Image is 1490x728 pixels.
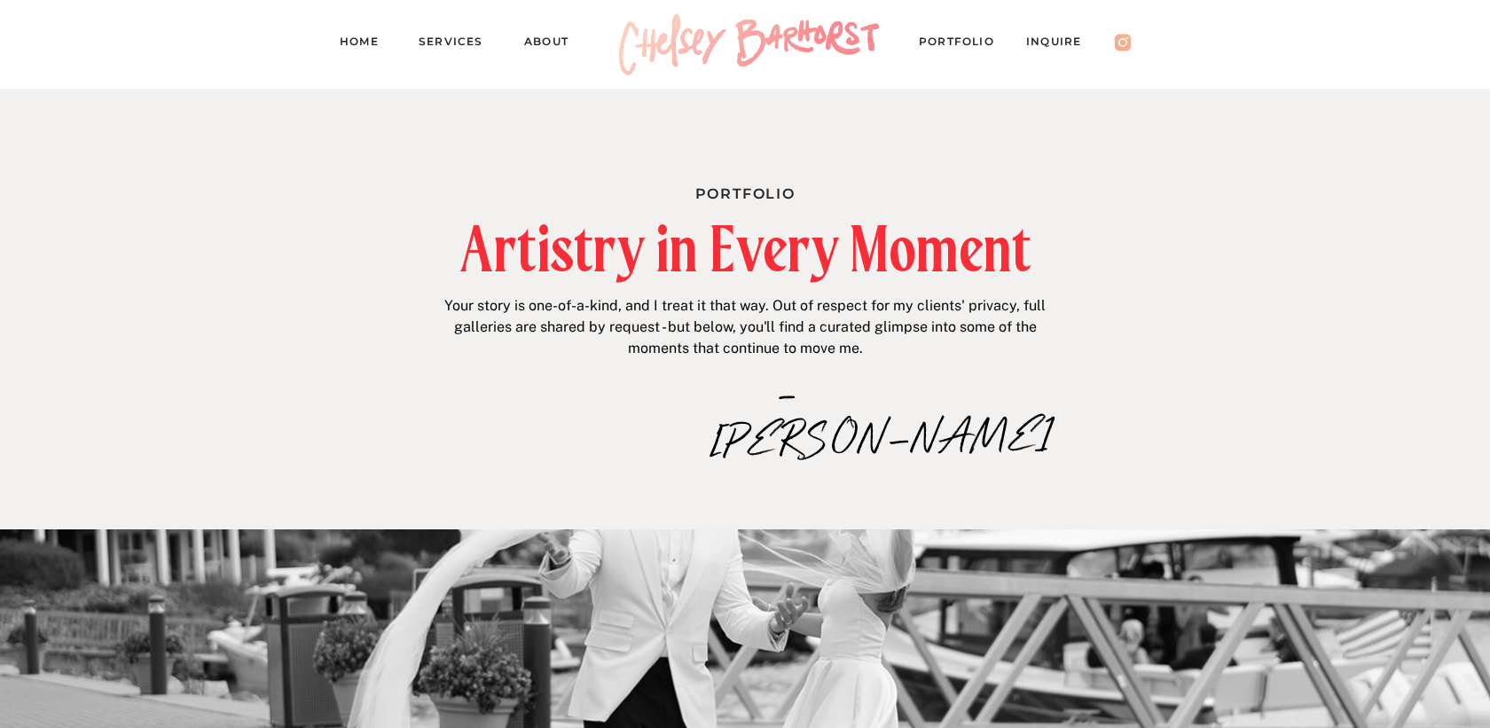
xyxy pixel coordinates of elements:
[556,182,934,200] h1: Portfolio
[438,295,1052,364] p: Your story is one-of-a-kind, and I treat it that way. Out of respect for my clients' privacy, ful...
[919,32,1011,57] a: PORTFOLIO
[710,374,866,412] p: –[PERSON_NAME]
[340,32,393,57] a: Home
[524,32,585,57] a: About
[419,32,498,57] a: Services
[365,218,1125,279] h2: Artistry in Every Moment
[1026,32,1099,57] a: Inquire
